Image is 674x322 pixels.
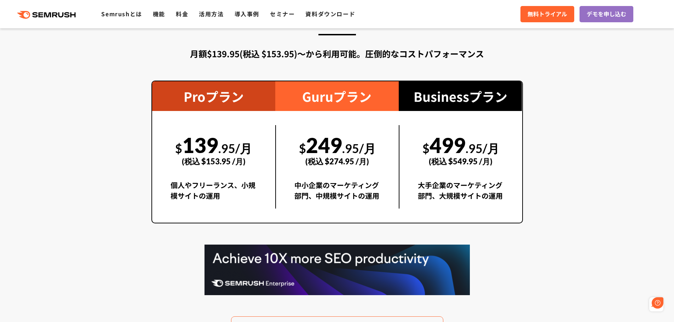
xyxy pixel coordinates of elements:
[175,141,182,156] span: $
[152,81,276,111] div: Proプラン
[520,6,574,22] a: 無料トライアル
[171,149,257,174] div: (税込 $153.95 /月)
[171,125,257,174] div: 139
[587,10,626,19] span: デモを申し込む
[235,10,259,18] a: 導入事例
[422,141,430,156] span: $
[218,141,252,156] span: .95/月
[294,180,380,209] div: 中小企業のマーケティング部門、中規模サイトの運用
[299,141,306,156] span: $
[153,10,165,18] a: 機能
[528,10,567,19] span: 無料トライアル
[101,10,142,18] a: Semrushとは
[171,180,257,209] div: 個人やフリーランス、小規模サイトの運用
[294,149,380,174] div: (税込 $274.95 /月)
[270,10,295,18] a: セミナー
[151,47,523,60] div: 月額$139.95(税込 $153.95)〜から利用可能。圧倒的なコストパフォーマンス
[580,6,633,22] a: デモを申し込む
[342,141,376,156] span: .95/月
[275,81,399,111] div: Guruプラン
[418,125,504,174] div: 499
[199,10,224,18] a: 活用方法
[176,10,188,18] a: 料金
[294,125,380,174] div: 249
[399,81,522,111] div: Businessプラン
[418,180,504,209] div: 大手企業のマーケティング部門、大規模サイトの運用
[611,294,666,314] iframe: Help widget launcher
[466,141,499,156] span: .95/月
[418,149,504,174] div: (税込 $549.95 /月)
[305,10,355,18] a: 資料ダウンロード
